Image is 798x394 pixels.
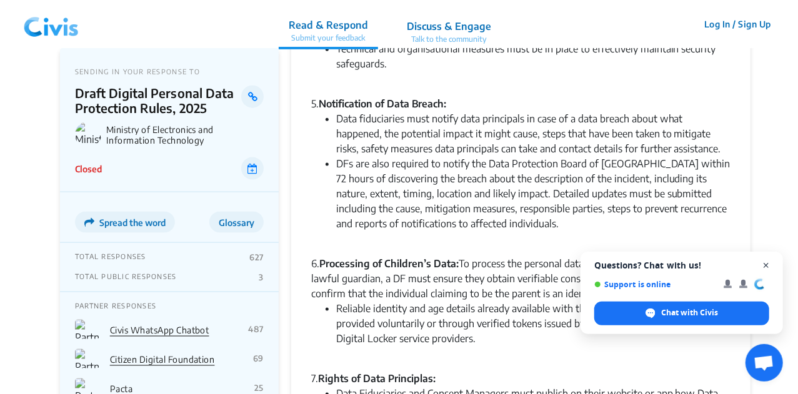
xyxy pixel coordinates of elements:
p: 25 [254,383,264,393]
button: Spread the word [75,212,175,233]
p: Closed [75,162,102,175]
p: Submit your feedback [289,32,368,44]
p: Discuss & Engage [407,19,491,34]
p: 69 [253,353,264,363]
li: Data fiduciaries must notify data principals in case of a data breach about what happened, the po... [336,111,731,156]
img: Partner Logo [75,320,100,339]
p: SENDING IN YOUR RESPONSE TO [75,67,264,76]
p: Read & Respond [289,17,368,32]
div: Chat with Civis [594,302,769,325]
strong: Rights of Data Principlas: [318,372,436,385]
p: TOTAL PUBLIC RESPONSES [75,272,177,282]
li: Reliable identity and age details already available with the DF or identity and age details provi... [336,301,731,361]
div: 5. [311,96,731,111]
button: Log In / Sign Up [696,14,779,34]
a: Pacta [110,383,132,394]
p: Talk to the community [407,34,491,45]
a: Citizen Digital Foundation [110,354,215,365]
div: 7. [311,371,731,386]
a: Civis WhatsApp Chatbot [110,325,209,335]
span: Close chat [759,258,774,273]
p: TOTAL RESPONSES [75,252,146,262]
p: 3 [259,272,263,282]
span: Support is online [594,280,715,289]
span: Questions? Chat with us! [594,260,769,270]
div: 6. To process the personal data of a child or a person with a lawful guardian, a DF must ensure t... [311,256,731,301]
p: PARTNER RESPONSES [75,302,264,310]
p: Ministry of Electronics and Information Technology [106,124,264,145]
img: Partner Logo [75,349,100,368]
img: Ministry of Electronics and Information Technology logo [75,122,101,148]
p: Draft Digital Personal Data Protection Rules, 2025 [75,86,242,116]
strong: Processing of Children’s Data: [319,257,459,270]
p: 487 [248,324,263,334]
p: 627 [249,252,263,262]
span: Spread the word [99,217,166,228]
span: Glossary [219,217,254,228]
strong: Notification of Data Breach: [319,97,446,110]
img: navlogo.png [19,6,84,43]
li: DFs are also required to notify the Data Protection Board of [GEOGRAPHIC_DATA] within 72 hours of... [336,156,731,246]
div: Open chat [746,344,783,382]
button: Glossary [209,212,264,233]
span: Chat with Civis [661,307,718,318]
li: Technical and organisational measures must be in place to effectively maintain security safeguards. [336,41,731,86]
